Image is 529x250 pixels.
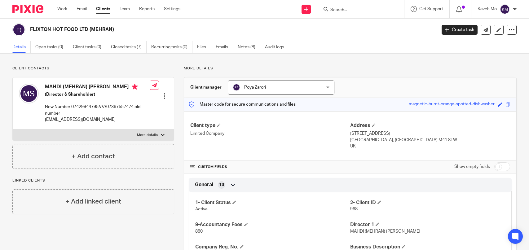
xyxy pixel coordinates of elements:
p: More details [137,133,158,138]
a: Files [197,41,211,53]
img: svg%3E [12,23,25,36]
h5: (Director & Shareholder) [45,91,150,98]
input: Search [330,7,386,13]
h4: 1- Client Status [195,200,350,206]
img: svg%3E [233,84,240,91]
a: Client tasks (0) [73,41,106,53]
a: Clients [96,6,110,12]
span: MAHDI (MEHRAN) [PERSON_NAME] [350,229,420,234]
h4: + Add contact [72,151,115,161]
p: [GEOGRAPHIC_DATA], [GEOGRAPHIC_DATA] M41 8TW [350,137,510,143]
a: Open tasks (0) [35,41,68,53]
a: Recurring tasks (0) [151,41,192,53]
label: Show empty fields [454,164,490,170]
a: Create task [442,25,478,35]
h4: + Add linked client [65,197,121,206]
p: UK [350,143,510,149]
h3: Client manager [190,84,222,90]
p: Master code for secure communications and files [189,101,296,107]
p: Kaveh Mo [478,6,497,12]
h4: Client type [190,122,350,129]
img: svg%3E [500,4,510,14]
span: Get Support [419,7,443,11]
span: 880 [195,229,203,234]
h4: Address [350,122,510,129]
a: Closed tasks (7) [111,41,147,53]
p: Client contacts [12,66,174,71]
span: General [195,182,213,188]
a: Notes (8) [238,41,260,53]
p: [STREET_ADDRESS] [350,130,510,137]
p: More details [184,66,517,71]
img: Pixie [12,5,43,13]
a: Audit logs [265,41,289,53]
a: Team [120,6,130,12]
a: Work [57,6,67,12]
p: [EMAIL_ADDRESS][DOMAIN_NAME] [45,116,150,123]
a: Details [12,41,31,53]
p: Linked clients [12,178,174,183]
img: svg%3E [19,84,39,103]
span: 968 [350,207,358,211]
span: Poya Zarori [244,85,266,90]
p: New Number 07429944795/////07367557474 old number [45,104,150,116]
h4: CUSTOM FIELDS [190,164,350,169]
a: Emails [216,41,233,53]
a: Reports [139,6,155,12]
span: Active [195,207,208,211]
div: magnetic-burnt-orange-spotted-dishwasher [409,101,495,108]
span: 13 [219,182,224,188]
h4: 2- Client ID [350,200,505,206]
a: Settings [164,6,180,12]
a: Email [77,6,87,12]
h4: Director 1 [350,221,505,228]
h2: FLIXTON HOT FOOD LTD (MEHRAN) [30,26,352,33]
i: Primary [132,84,138,90]
h4: MAHDI (MEHRAN) [PERSON_NAME] [45,84,150,91]
p: Limited Company [190,130,350,137]
h4: 9-Accountancy Fees [195,221,350,228]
